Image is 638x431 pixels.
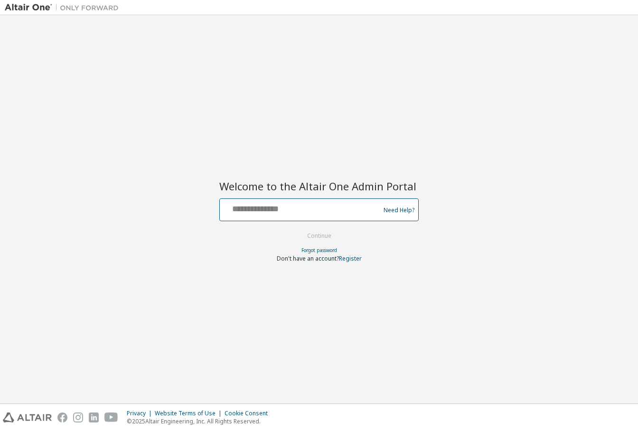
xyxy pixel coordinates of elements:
div: Website Terms of Use [155,410,225,417]
div: Privacy [127,410,155,417]
img: altair_logo.svg [3,412,52,422]
div: Cookie Consent [225,410,273,417]
img: youtube.svg [104,412,118,422]
img: instagram.svg [73,412,83,422]
img: facebook.svg [57,412,67,422]
h2: Welcome to the Altair One Admin Portal [219,179,419,193]
a: Forgot password [301,247,337,253]
span: Don't have an account? [277,254,339,262]
p: © 2025 Altair Engineering, Inc. All Rights Reserved. [127,417,273,425]
img: Altair One [5,3,123,12]
a: Register [339,254,362,262]
img: linkedin.svg [89,412,99,422]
